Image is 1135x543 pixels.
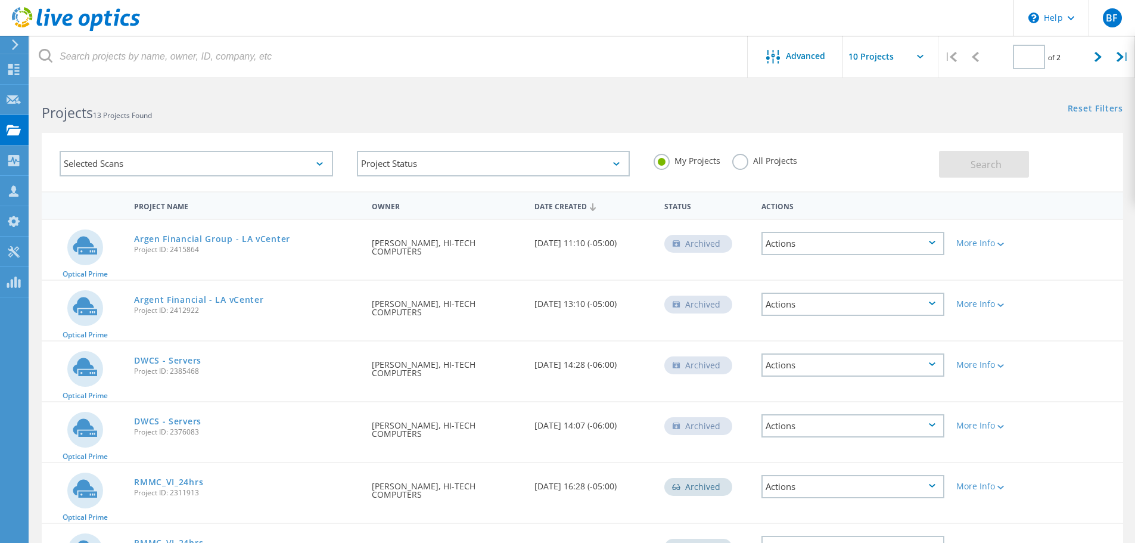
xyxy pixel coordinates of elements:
[366,342,528,389] div: [PERSON_NAME], HI-TECH COMPUTERS
[134,307,360,314] span: Project ID: 2412922
[528,342,658,381] div: [DATE] 14:28 (-06:00)
[956,239,1031,247] div: More Info
[63,453,108,460] span: Optical Prime
[1048,52,1061,63] span: of 2
[357,151,630,176] div: Project Status
[366,402,528,450] div: [PERSON_NAME], HI-TECH COMPUTERS
[134,246,360,253] span: Project ID: 2415864
[664,296,732,314] div: Archived
[63,392,108,399] span: Optical Prime
[664,235,732,253] div: Archived
[30,36,748,77] input: Search projects by name, owner, ID, company, etc
[93,110,152,120] span: 13 Projects Found
[1106,13,1118,23] span: BF
[63,271,108,278] span: Optical Prime
[664,417,732,435] div: Archived
[63,514,108,521] span: Optical Prime
[939,151,1029,178] button: Search
[63,331,108,339] span: Optical Prime
[366,194,528,216] div: Owner
[366,281,528,328] div: [PERSON_NAME], HI-TECH COMPUTERS
[128,194,366,216] div: Project Name
[528,463,658,502] div: [DATE] 16:28 (-05:00)
[664,356,732,374] div: Archived
[366,463,528,511] div: [PERSON_NAME], HI-TECH COMPUTERS
[134,368,360,375] span: Project ID: 2385468
[761,475,944,498] div: Actions
[761,353,944,377] div: Actions
[134,235,290,243] a: Argen Financial Group - LA vCenter
[761,232,944,255] div: Actions
[761,414,944,437] div: Actions
[664,478,732,496] div: Archived
[654,154,720,165] label: My Projects
[761,293,944,316] div: Actions
[134,489,360,497] span: Project ID: 2311913
[134,417,201,426] a: DWCS - Servers
[528,220,658,259] div: [DATE] 11:10 (-05:00)
[956,300,1031,308] div: More Info
[755,194,950,216] div: Actions
[1068,104,1123,114] a: Reset Filters
[42,103,93,122] b: Projects
[528,194,658,217] div: Date Created
[658,194,755,216] div: Status
[134,296,263,304] a: Argent Financial - LA vCenter
[956,482,1031,491] div: More Info
[366,220,528,268] div: [PERSON_NAME], HI-TECH COMPUTERS
[732,154,797,165] label: All Projects
[1028,13,1039,23] svg: \n
[134,478,203,486] a: RMMC_VI_24hrs
[956,361,1031,369] div: More Info
[971,158,1002,171] span: Search
[134,429,360,436] span: Project ID: 2376083
[528,281,658,320] div: [DATE] 13:10 (-05:00)
[60,151,333,176] div: Selected Scans
[12,25,140,33] a: Live Optics Dashboard
[528,402,658,442] div: [DATE] 14:07 (-06:00)
[938,36,963,78] div: |
[1111,36,1135,78] div: |
[956,421,1031,430] div: More Info
[786,52,825,60] span: Advanced
[134,356,201,365] a: DWCS - Servers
